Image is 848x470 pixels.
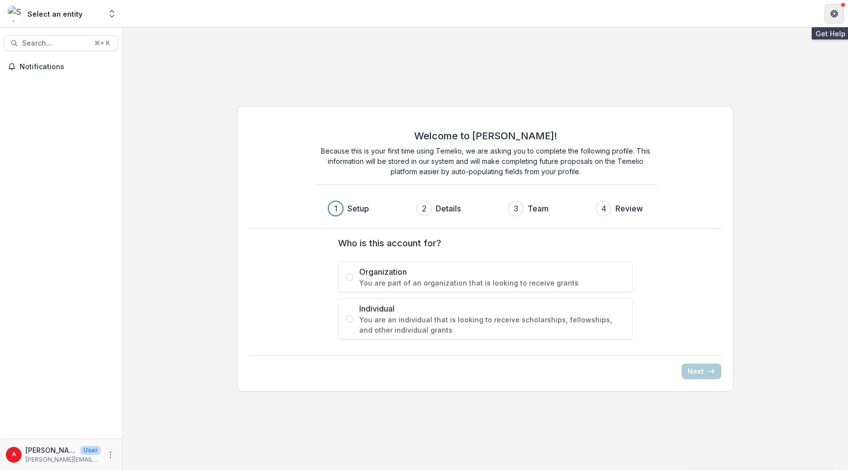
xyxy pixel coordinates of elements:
h3: Review [615,203,643,214]
h3: Setup [347,203,369,214]
label: Who is this account for? [338,236,627,250]
h2: Welcome to [PERSON_NAME]! [414,130,557,142]
span: Organization [359,266,625,278]
span: Search... [22,39,88,48]
span: You are part of an organization that is looking to receive grants [359,278,625,288]
p: [PERSON_NAME][EMAIL_ADDRESS][DOMAIN_NAME] [26,455,101,464]
div: 3 [514,203,518,214]
p: Because this is your first time using Temelio, we are asking you to complete the following profil... [314,146,657,177]
div: Progress [328,201,643,216]
div: 1 [334,203,338,214]
button: More [105,449,116,461]
div: ⌘ + K [92,38,112,49]
button: Get Help [824,4,844,24]
span: Notifications [20,63,114,71]
p: User [80,446,101,455]
span: You are an individual that is looking to receive scholarships, fellowships, and other individual ... [359,314,625,335]
div: 2 [422,203,426,214]
img: Select an entity [8,6,24,22]
div: Select an entity [27,9,82,19]
span: Individual [359,303,625,314]
button: Next [682,364,721,379]
div: agustina@agimiagi.com [12,451,16,458]
p: [PERSON_NAME][EMAIL_ADDRESS][DOMAIN_NAME] [26,445,77,455]
h3: Details [436,203,461,214]
button: Notifications [4,59,118,75]
button: Search... [4,35,118,51]
button: Open entity switcher [105,4,119,24]
h3: Team [528,203,549,214]
div: 4 [601,203,607,214]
